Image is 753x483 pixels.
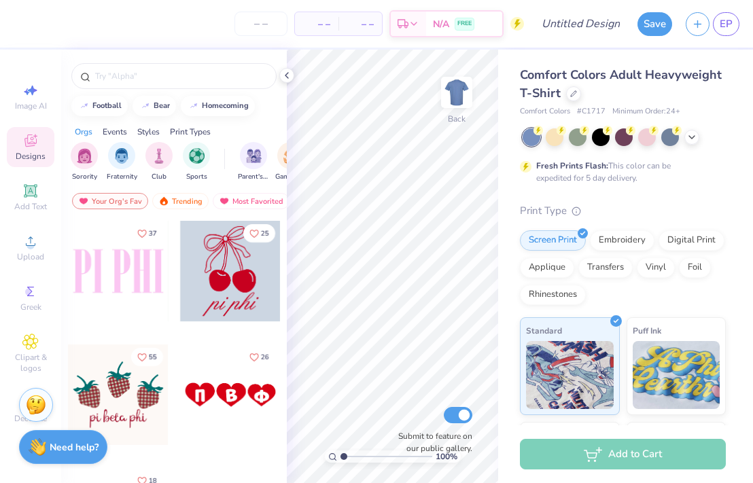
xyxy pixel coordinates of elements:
div: filter for Sorority [71,142,98,182]
div: football [92,102,122,109]
strong: Fresh Prints Flash: [536,160,608,171]
div: Styles [137,126,160,138]
div: Screen Print [520,230,586,251]
span: Game Day [275,172,307,182]
img: Club Image [152,148,167,164]
span: Greek [20,302,41,312]
input: Untitled Design [531,10,631,37]
span: 25 [261,230,269,237]
img: most_fav.gif [219,196,230,206]
div: Foil [679,257,711,278]
span: N/A [433,17,449,31]
div: Back [448,113,466,125]
img: trend_line.gif [79,102,90,110]
button: filter button [145,142,173,182]
img: Sports Image [189,148,205,164]
span: 100 % [436,450,457,463]
button: homecoming [181,96,255,116]
div: Print Type [520,203,726,219]
img: Game Day Image [283,148,299,164]
button: filter button [183,142,210,182]
div: Vinyl [637,257,675,278]
div: Events [103,126,127,138]
button: Like [243,224,275,243]
img: Parent's Weekend Image [246,148,262,164]
div: filter for Fraternity [107,142,137,182]
div: bear [154,102,170,109]
div: Transfers [578,257,633,278]
button: Like [243,348,275,366]
div: Rhinestones [520,285,586,305]
span: Standard [526,323,562,338]
button: Save [637,12,672,36]
div: Print Types [170,126,211,138]
img: Puff Ink [633,341,720,409]
button: football [71,96,128,116]
button: bear [133,96,176,116]
span: Parent's Weekend [238,172,269,182]
span: – – [303,17,330,31]
div: Most Favorited [213,193,290,209]
span: Minimum Order: 24 + [612,106,680,118]
div: This color can be expedited for 5 day delivery. [536,160,703,184]
strong: Need help? [50,441,99,454]
span: Designs [16,151,46,162]
div: Digital Print [659,230,724,251]
img: Fraternity Image [114,148,129,164]
span: 37 [149,230,157,237]
span: Club [152,172,167,182]
img: trend_line.gif [140,102,151,110]
img: trending.gif [158,196,169,206]
span: 26 [261,354,269,361]
button: filter button [275,142,307,182]
div: Trending [152,193,209,209]
div: filter for Parent's Weekend [238,142,269,182]
input: – – [234,12,287,36]
img: Sorority Image [77,148,92,164]
div: filter for Game Day [275,142,307,182]
span: Decorate [14,413,47,424]
a: EP [713,12,739,36]
span: Comfort Colors Adult Heavyweight T-Shirt [520,67,722,101]
button: filter button [107,142,137,182]
span: – – [347,17,374,31]
label: Submit to feature on our public gallery. [391,430,472,454]
div: homecoming [202,102,249,109]
span: Upload [17,251,44,262]
div: Embroidery [590,230,654,251]
span: Comfort Colors [520,106,570,118]
div: Your Org's Fav [72,193,148,209]
img: Standard [526,341,614,409]
img: Back [443,79,470,106]
span: Sorority [72,172,97,182]
div: filter for Sports [183,142,210,182]
span: 55 [149,354,157,361]
div: Applique [520,257,574,278]
button: Like [131,348,163,366]
span: Puff Ink [633,323,661,338]
img: most_fav.gif [78,196,89,206]
span: Add Text [14,201,47,212]
span: EP [720,16,733,32]
div: Orgs [75,126,92,138]
img: trend_line.gif [188,102,199,110]
span: FREE [457,19,472,29]
div: filter for Club [145,142,173,182]
button: filter button [238,142,269,182]
button: Like [131,224,163,243]
span: Clipart & logos [7,352,54,374]
span: Fraternity [107,172,137,182]
input: Try "Alpha" [94,69,268,83]
button: filter button [71,142,98,182]
span: # C1717 [577,106,606,118]
span: Image AI [15,101,47,111]
span: Sports [186,172,207,182]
